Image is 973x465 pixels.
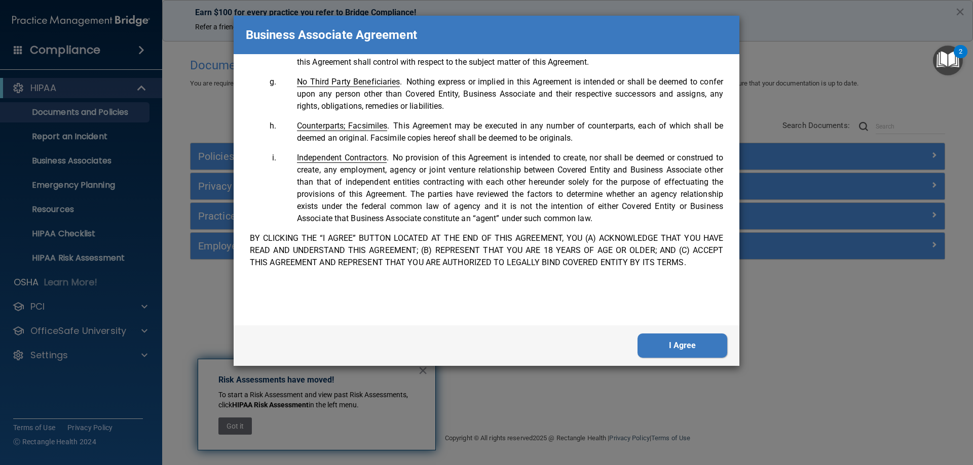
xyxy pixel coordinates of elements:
[246,24,417,46] p: Business Associate Agreement
[297,153,387,163] span: Independent Contractors
[278,76,723,112] li: Nothing express or implied in this Agreement is intended or shall be deemed to confer upon any pe...
[297,121,389,131] span: .
[278,120,723,144] li: This Agreement may be executed in any number of counterparts, each of which shall be deemed an or...
[297,77,400,87] span: No Third Party Beneficiaries
[278,152,723,225] li: No provision of this Agreement is intended to create, nor shall be deemed or construed to create,...
[297,153,389,162] span: .
[250,232,723,269] p: BY CLICKING THE “I AGREE” BUTTON LOCATED AT THE END OF THIS AGREEMENT, YOU (A) ACKNOWLEDGE THAT Y...
[933,46,963,75] button: Open Resource Center, 2 new notifications
[297,121,387,131] span: Counterparts; Facsimiles
[959,52,962,65] div: 2
[297,77,402,87] span: .
[638,333,727,358] button: I Agree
